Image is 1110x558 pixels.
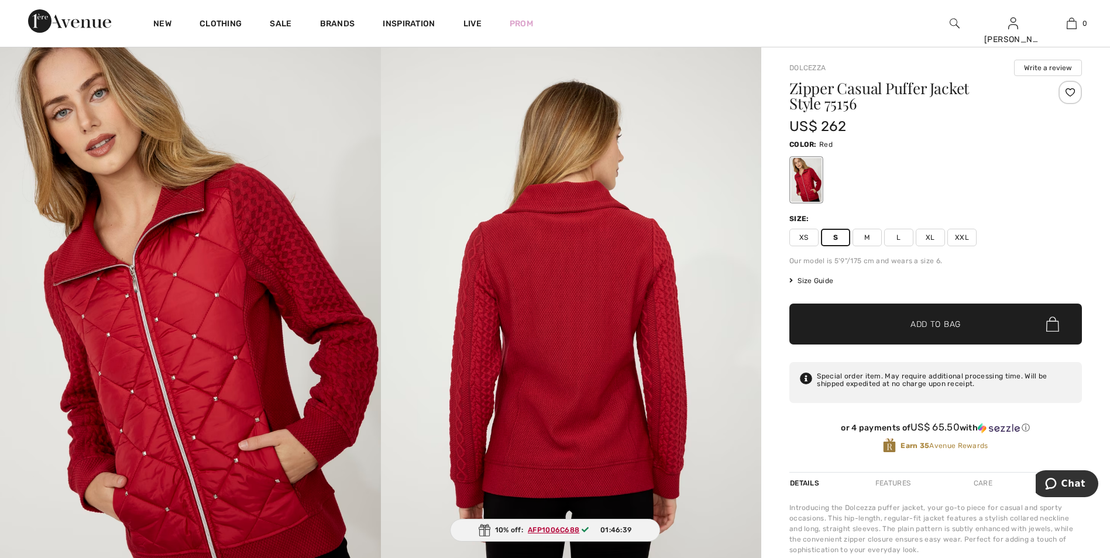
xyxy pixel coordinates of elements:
[791,158,822,202] div: Red
[910,421,960,433] span: US$ 65.50
[789,64,826,72] a: Dolcezza
[819,140,833,149] span: Red
[1014,60,1082,76] button: Write a review
[510,18,533,30] a: Prom
[817,373,1071,388] div: Special order item. May require additional processing time. Will be shipped expedited at no charg...
[789,275,833,286] span: Size Guide
[1008,16,1018,30] img: My Info
[883,438,896,453] img: Avenue Rewards
[789,213,812,224] div: Size:
[153,19,171,31] a: New
[1067,16,1077,30] img: My Bag
[916,229,945,246] span: XL
[1043,16,1100,30] a: 0
[1008,18,1018,29] a: Sign In
[450,519,661,542] div: 10% off:
[789,304,1082,345] button: Add to Bag
[789,422,1082,438] div: or 4 payments ofUS$ 65.50withSezzle Click to learn more about Sezzle
[978,423,1020,433] img: Sezzle
[789,502,1082,555] div: Introducing the Dolcezza puffer jacket, your go-to piece for casual and sporty occasions. This hi...
[789,81,1033,111] h1: Zipper Casual Puffer Jacket Style 75156
[320,19,355,31] a: Brands
[789,229,819,246] span: XS
[600,525,631,535] span: 01:46:39
[463,18,482,30] a: Live
[947,229,977,246] span: XXL
[200,19,242,31] a: Clothing
[270,19,291,31] a: Sale
[865,473,920,494] div: Features
[901,442,929,450] strong: Earn 35
[950,16,960,30] img: search the website
[479,524,490,536] img: Gift.svg
[528,526,579,534] ins: AFP1006C688
[1036,470,1098,500] iframe: Opens a widget where you can chat to one of our agents
[853,229,882,246] span: M
[884,229,913,246] span: L
[789,140,817,149] span: Color:
[910,318,961,330] span: Add to Bag
[383,19,435,31] span: Inspiration
[789,118,846,135] span: US$ 262
[789,422,1082,433] div: or 4 payments of with
[984,33,1042,46] div: [PERSON_NAME]
[964,473,1002,494] div: Care
[789,473,822,494] div: Details
[1082,18,1087,29] span: 0
[821,229,850,246] span: S
[901,440,988,451] span: Avenue Rewards
[789,256,1082,266] div: Our model is 5'9"/175 cm and wears a size 6.
[28,9,111,33] img: 1ère Avenue
[1046,316,1059,332] img: Bag.svg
